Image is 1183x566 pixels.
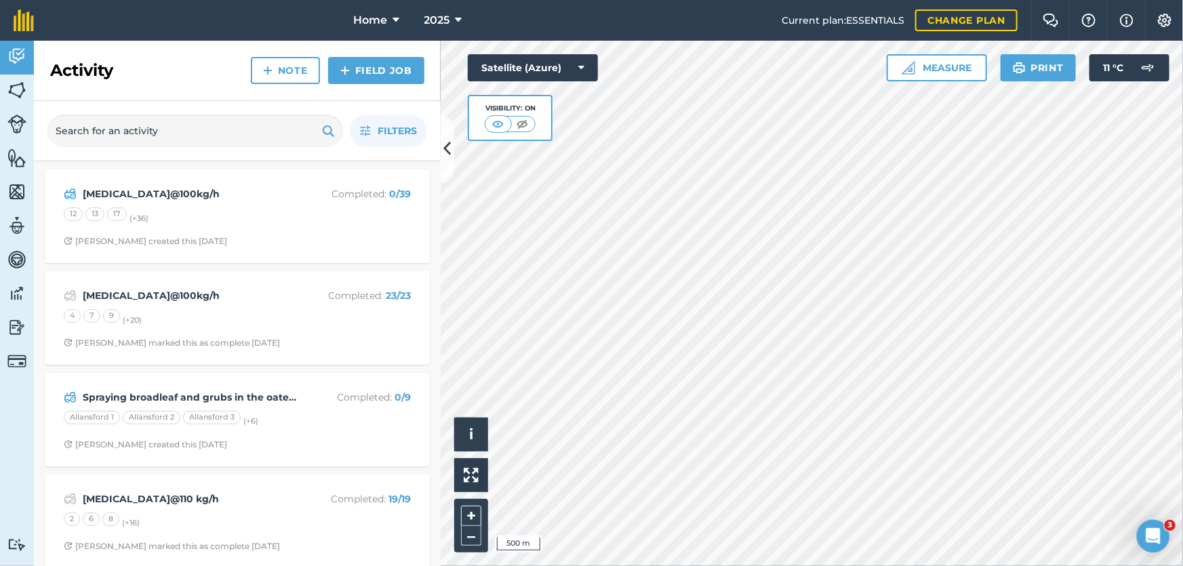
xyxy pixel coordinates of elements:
[454,418,488,451] button: i
[386,289,411,302] strong: 23 / 23
[64,338,73,347] img: Clock with arrow pointing clockwise
[64,541,280,552] div: [PERSON_NAME] marked this as complete [DATE]
[123,411,180,424] div: Allansford 2
[64,207,83,221] div: 12
[322,123,335,139] img: svg+xml;base64,PHN2ZyB4bWxucz0iaHR0cDovL3d3dy53My5vcmcvMjAwMC9zdmciIHdpZHRoPSIxOSIgaGVpZ2h0PSIyNC...
[64,186,77,202] img: svg+xml;base64,PD94bWwgdmVyc2lvbj0iMS4wIiBlbmNvZGluZz0idXRmLTgiPz4KPCEtLSBHZW5lcmF0b3I6IEFkb2JlIE...
[50,60,113,81] h2: Activity
[83,186,298,201] strong: [MEDICAL_DATA]@100kg/h
[7,182,26,202] img: svg+xml;base64,PHN2ZyB4bWxucz0iaHR0cDovL3d3dy53My5vcmcvMjAwMC9zdmciIHdpZHRoPSI1NiIgaGVpZ2h0PSI2MC...
[1001,54,1077,81] button: Print
[1134,54,1161,81] img: svg+xml;base64,PD94bWwgdmVyc2lvbj0iMS4wIiBlbmNvZGluZz0idXRmLTgiPz4KPCEtLSBHZW5lcmF0b3I6IEFkb2JlIE...
[1120,12,1134,28] img: svg+xml;base64,PHN2ZyB4bWxucz0iaHR0cDovL3d3dy53My5vcmcvMjAwMC9zdmciIHdpZHRoPSIxNyIgaGVpZ2h0PSIxNy...
[303,288,411,303] p: Completed :
[183,411,241,424] div: Allansford 3
[122,519,140,528] small: (+ 16 )
[378,123,417,138] span: Filters
[53,178,422,255] a: [MEDICAL_DATA]@100kg/hCompleted: 0/39121317(+36)Clock with arrow pointing clockwise[PERSON_NAME] ...
[64,287,77,304] img: svg+xml;base64,PD94bWwgdmVyc2lvbj0iMS4wIiBlbmNvZGluZz0idXRmLTgiPz4KPCEtLSBHZW5lcmF0b3I6IEFkb2JlIE...
[103,309,120,323] div: 9
[102,512,119,526] div: 8
[1089,54,1169,81] button: 11 °C
[782,13,904,28] span: Current plan : ESSENTIALS
[395,391,411,403] strong: 0 / 9
[461,506,481,526] button: +
[64,512,80,526] div: 2
[53,381,422,458] a: Spraying broadleaf and grubs in the oaten vetchCompleted: 0/9Allansford 1Allansford 2Allansford 3...
[424,12,450,28] span: 2025
[64,491,77,507] img: svg+xml;base64,PD94bWwgdmVyc2lvbj0iMS4wIiBlbmNvZGluZz0idXRmLTgiPz4KPCEtLSBHZW5lcmF0b3I6IEFkb2JlIE...
[83,390,298,405] strong: Spraying broadleaf and grubs in the oaten vetch
[1013,60,1026,76] img: svg+xml;base64,PHN2ZyB4bWxucz0iaHR0cDovL3d3dy53My5vcmcvMjAwMC9zdmciIHdpZHRoPSIxOSIgaGVpZ2h0PSIyNC...
[389,188,411,200] strong: 0 / 39
[489,117,506,131] img: svg+xml;base64,PHN2ZyB4bWxucz0iaHR0cDovL3d3dy53My5vcmcvMjAwMC9zdmciIHdpZHRoPSI1MCIgaGVpZ2h0PSI0MC...
[340,62,350,79] img: svg+xml;base64,PHN2ZyB4bWxucz0iaHR0cDovL3d3dy53My5vcmcvMjAwMC9zdmciIHdpZHRoPSIxNCIgaGVpZ2h0PSIyNC...
[887,54,987,81] button: Measure
[251,57,320,84] a: Note
[1103,54,1123,81] span: 11 ° C
[303,186,411,201] p: Completed :
[328,57,424,84] a: Field Job
[7,538,26,551] img: svg+xml;base64,PD94bWwgdmVyc2lvbj0iMS4wIiBlbmNvZGluZz0idXRmLTgiPz4KPCEtLSBHZW5lcmF0b3I6IEFkb2JlIE...
[469,426,473,443] span: i
[1137,520,1169,552] iframe: Intercom live chat
[468,54,598,81] button: Satellite (Azure)
[64,309,81,323] div: 4
[7,317,26,338] img: svg+xml;base64,PD94bWwgdmVyc2lvbj0iMS4wIiBlbmNvZGluZz0idXRmLTgiPz4KPCEtLSBHZW5lcmF0b3I6IEFkb2JlIE...
[303,491,411,506] p: Completed :
[485,103,536,114] div: Visibility: On
[354,12,388,28] span: Home
[83,288,298,303] strong: [MEDICAL_DATA]@100kg/h
[7,115,26,134] img: svg+xml;base64,PD94bWwgdmVyc2lvbj0iMS4wIiBlbmNvZGluZz0idXRmLTgiPz4KPCEtLSBHZW5lcmF0b3I6IEFkb2JlIE...
[902,61,915,75] img: Ruler icon
[263,62,273,79] img: svg+xml;base64,PHN2ZyB4bWxucz0iaHR0cDovL3d3dy53My5vcmcvMjAwMC9zdmciIHdpZHRoPSIxNCIgaGVpZ2h0PSIyNC...
[350,115,427,147] button: Filters
[14,9,34,31] img: fieldmargin Logo
[1157,14,1173,27] img: A cog icon
[7,148,26,168] img: svg+xml;base64,PHN2ZyB4bWxucz0iaHR0cDovL3d3dy53My5vcmcvMjAwMC9zdmciIHdpZHRoPSI1NiIgaGVpZ2h0PSI2MC...
[64,237,73,245] img: Clock with arrow pointing clockwise
[83,491,298,506] strong: [MEDICAL_DATA]@110 kg/h
[123,315,142,325] small: (+ 20 )
[85,207,104,221] div: 13
[388,493,411,505] strong: 19 / 19
[7,352,26,371] img: svg+xml;base64,PD94bWwgdmVyc2lvbj0iMS4wIiBlbmNvZGluZz0idXRmLTgiPz4KPCEtLSBHZW5lcmF0b3I6IEFkb2JlIE...
[64,389,77,405] img: svg+xml;base64,PD94bWwgdmVyc2lvbj0iMS4wIiBlbmNvZGluZz0idXRmLTgiPz4KPCEtLSBHZW5lcmF0b3I6IEFkb2JlIE...
[1043,14,1059,27] img: Two speech bubbles overlapping with the left bubble in the forefront
[243,417,258,426] small: (+ 6 )
[7,46,26,66] img: svg+xml;base64,PD94bWwgdmVyc2lvbj0iMS4wIiBlbmNvZGluZz0idXRmLTgiPz4KPCEtLSBHZW5lcmF0b3I6IEFkb2JlIE...
[7,283,26,304] img: svg+xml;base64,PD94bWwgdmVyc2lvbj0iMS4wIiBlbmNvZGluZz0idXRmLTgiPz4KPCEtLSBHZW5lcmF0b3I6IEFkb2JlIE...
[64,236,227,247] div: [PERSON_NAME] created this [DATE]
[129,214,148,223] small: (+ 36 )
[64,411,120,424] div: Allansford 1
[64,440,73,449] img: Clock with arrow pointing clockwise
[83,512,100,526] div: 6
[64,439,227,450] div: [PERSON_NAME] created this [DATE]
[464,468,479,483] img: Four arrows, one pointing top left, one top right, one bottom right and the last bottom left
[53,483,422,560] a: [MEDICAL_DATA]@110 kg/hCompleted: 19/19268(+16)Clock with arrow pointing clockwise[PERSON_NAME] m...
[53,279,422,357] a: [MEDICAL_DATA]@100kg/hCompleted: 23/23479(+20)Clock with arrow pointing clockwise[PERSON_NAME] ma...
[64,542,73,550] img: Clock with arrow pointing clockwise
[915,9,1018,31] a: Change plan
[64,338,280,348] div: [PERSON_NAME] marked this as complete [DATE]
[83,309,100,323] div: 7
[1081,14,1097,27] img: A question mark icon
[47,115,343,147] input: Search for an activity
[7,216,26,236] img: svg+xml;base64,PD94bWwgdmVyc2lvbj0iMS4wIiBlbmNvZGluZz0idXRmLTgiPz4KPCEtLSBHZW5lcmF0b3I6IEFkb2JlIE...
[303,390,411,405] p: Completed :
[7,249,26,270] img: svg+xml;base64,PD94bWwgdmVyc2lvbj0iMS4wIiBlbmNvZGluZz0idXRmLTgiPz4KPCEtLSBHZW5lcmF0b3I6IEFkb2JlIE...
[107,207,127,221] div: 17
[7,80,26,100] img: svg+xml;base64,PHN2ZyB4bWxucz0iaHR0cDovL3d3dy53My5vcmcvMjAwMC9zdmciIHdpZHRoPSI1NiIgaGVpZ2h0PSI2MC...
[1165,520,1176,531] span: 3
[514,117,531,131] img: svg+xml;base64,PHN2ZyB4bWxucz0iaHR0cDovL3d3dy53My5vcmcvMjAwMC9zdmciIHdpZHRoPSI1MCIgaGVpZ2h0PSI0MC...
[461,526,481,546] button: –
